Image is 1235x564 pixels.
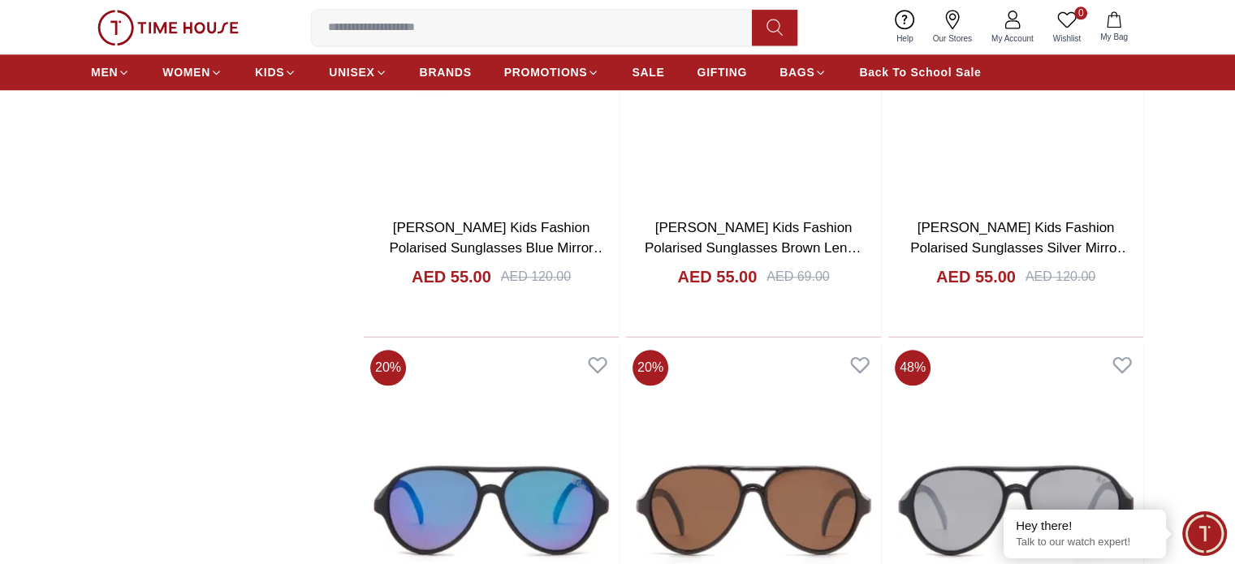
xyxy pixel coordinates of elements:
a: KIDS [255,58,296,87]
a: SALE [632,58,664,87]
span: My Account [985,32,1040,45]
a: Back To School Sale [859,58,981,87]
h4: AED 55.00 [677,265,757,288]
span: Back To School Sale [859,64,981,80]
div: Hey there! [1016,518,1154,534]
h4: AED 55.00 [412,265,491,288]
img: ... [97,10,239,45]
span: BAGS [779,64,814,80]
span: 20 % [633,350,668,385]
p: Talk to our watch expert! [1016,536,1154,549]
span: 20 % [370,350,406,385]
span: GIFTING [697,64,747,80]
span: Our Stores [926,32,978,45]
a: Help [887,6,923,48]
a: [PERSON_NAME] Kids Fashion Polarised Sunglasses Blue Mirror Lens - LCK102C01 [389,220,607,277]
span: BRANDS [420,64,472,80]
a: BRANDS [420,58,472,87]
a: [PERSON_NAME] Kids Fashion Polarised Sunglasses Brown Lens - LCK102C02 [645,220,862,277]
span: KIDS [255,64,284,80]
div: Chat Widget [1182,511,1227,556]
a: MEN [91,58,130,87]
a: BAGS [779,58,827,87]
a: Our Stores [923,6,982,48]
span: 0 [1074,6,1087,19]
h4: AED 55.00 [936,265,1016,288]
span: WOMEN [162,64,210,80]
a: UNISEX [329,58,386,87]
span: My Bag [1094,31,1134,43]
a: WOMEN [162,58,222,87]
span: SALE [632,64,664,80]
span: PROMOTIONS [504,64,588,80]
a: [PERSON_NAME] Kids Fashion Polarised Sunglasses Silver Mirror Lens - LCK102C03 [910,220,1130,277]
button: My Bag [1090,8,1138,46]
div: AED 69.00 [766,267,829,286]
span: UNISEX [329,64,374,80]
div: AED 120.00 [501,267,571,286]
a: PROMOTIONS [504,58,600,87]
div: AED 120.00 [1026,267,1095,286]
span: MEN [91,64,118,80]
span: 48 % [895,350,931,385]
span: Help [890,32,920,45]
span: Wishlist [1047,32,1087,45]
a: 0Wishlist [1043,6,1090,48]
a: GIFTING [697,58,747,87]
